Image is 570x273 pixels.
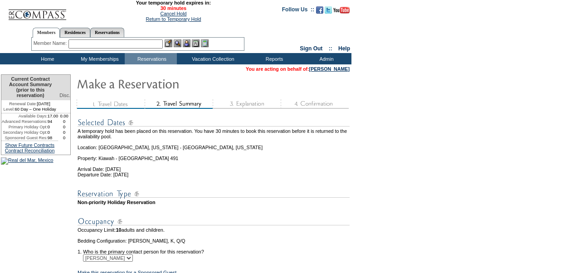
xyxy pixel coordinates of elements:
[77,99,145,109] img: step1_state3.gif
[78,139,350,150] td: Location: [GEOGRAPHIC_DATA], [US_STATE] - [GEOGRAPHIC_DATA], [US_STATE]
[145,99,213,109] img: step2_state2.gif
[5,142,54,148] a: Show Future Contracts
[246,66,350,72] span: You are acting on behalf of:
[329,45,332,52] span: ::
[78,150,350,161] td: Property: Kiawah - [GEOGRAPHIC_DATA] 491
[77,74,258,93] img: Make Reservation
[71,5,275,11] span: 30 minutes
[78,227,350,233] td: Occupancy Limit: adults and children.
[247,53,299,64] td: Reports
[325,6,332,14] img: Follow us on Twitter
[58,119,70,124] td: 0
[8,2,67,20] img: Compass Home
[1,113,48,119] td: Available Days:
[4,107,15,112] span: Level:
[300,45,322,52] a: Sign Out
[183,39,190,47] img: Impersonate
[316,9,323,15] a: Become our fan on Facebook
[333,7,350,14] img: Subscribe to our YouTube Channel
[48,130,58,135] td: 0
[78,128,350,139] td: A temporary hold has been placed on this reservation. You have 30 minutes to book this reservatio...
[90,28,124,37] a: Reservations
[309,66,350,72] a: [PERSON_NAME]
[1,107,58,113] td: 60 Day – One Holiday
[201,39,209,47] img: b_calculator.gif
[78,238,350,244] td: Bedding Configuration: [PERSON_NAME], K, Q/Q
[316,6,323,14] img: Become our fan on Facebook
[192,39,200,47] img: Reservations
[48,119,58,124] td: 94
[165,39,172,47] img: b_edit.gif
[58,124,70,130] td: 0
[59,93,70,98] span: Disc.
[174,39,181,47] img: View
[177,53,247,64] td: Vacation Collection
[48,124,58,130] td: 0
[73,53,125,64] td: My Memberships
[60,28,90,37] a: Residences
[78,200,350,205] td: Non-priority Holiday Reservation
[78,188,350,200] img: subTtlResType.gif
[58,135,70,141] td: 0
[333,9,350,15] a: Subscribe to our YouTube Channel
[78,117,350,128] img: subTtlSelectedDates.gif
[78,244,350,254] td: 1. Who is the primary contact person for this reservation?
[1,135,48,141] td: Sponsored Guest Res:
[1,130,48,135] td: Secondary Holiday Opt:
[48,135,58,141] td: 98
[78,161,350,172] td: Arrival Date: [DATE]
[1,100,58,107] td: [DATE]
[48,113,58,119] td: 17.00
[34,39,68,47] div: Member Name:
[282,5,314,16] td: Follow Us ::
[58,130,70,135] td: 0
[1,119,48,124] td: Advanced Reservations:
[78,216,350,227] img: subTtlOccupancy.gif
[20,53,73,64] td: Home
[146,16,201,22] a: Return to Temporary Hold
[9,101,37,107] span: Renewal Date:
[125,53,177,64] td: Reservations
[1,157,54,165] img: Real del Mar, Mexico
[1,124,48,130] td: Primary Holiday Opt:
[299,53,351,64] td: Admin
[213,99,281,109] img: step3_state1.gif
[281,99,349,109] img: step4_state1.gif
[58,113,70,119] td: 0.00
[1,75,58,100] td: Current Contract Account Summary (prior to this reservation)
[5,148,55,153] a: Contract Reconciliation
[116,227,121,233] span: 10
[338,45,350,52] a: Help
[325,9,332,15] a: Follow us on Twitter
[78,172,350,177] td: Departure Date: [DATE]
[33,28,60,38] a: Members
[160,11,186,16] a: Cancel Hold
